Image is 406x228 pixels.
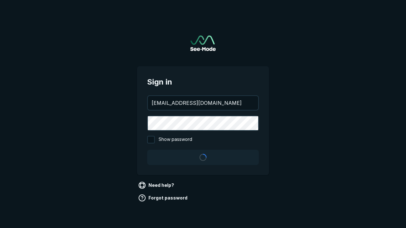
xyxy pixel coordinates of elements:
a: Forgot password [137,193,190,203]
a: Need help? [137,180,177,190]
a: Go to sign in [190,35,216,51]
span: Sign in [147,76,259,88]
input: your@email.com [148,96,258,110]
img: See-Mode Logo [190,35,216,51]
span: Show password [159,136,192,143]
